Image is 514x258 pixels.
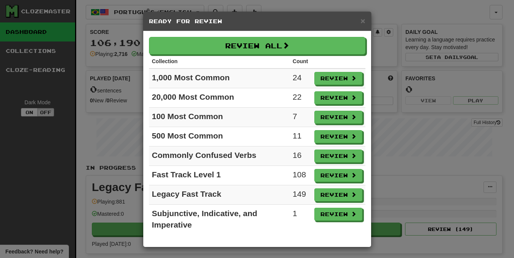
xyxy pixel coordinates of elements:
td: 20,000 Most Common [149,88,290,108]
button: Review [314,169,362,182]
td: 16 [290,147,311,166]
th: Count [290,54,311,68]
td: 149 [290,185,311,205]
span: × [360,16,365,25]
button: Review [314,72,362,85]
button: Review [314,130,362,143]
button: Review [314,208,362,221]
button: Review [314,111,362,124]
td: 108 [290,166,311,185]
td: Legacy Fast Track [149,185,290,205]
td: Subjunctive, Indicative, and Imperative [149,205,290,234]
td: 500 Most Common [149,127,290,147]
td: Fast Track Level 1 [149,166,290,185]
td: 24 [290,68,311,88]
td: 7 [290,108,311,127]
button: Review [314,91,362,104]
td: 22 [290,88,311,108]
button: Review [314,188,362,201]
td: 1 [290,205,311,234]
th: Collection [149,54,290,68]
td: Commonly Confused Verbs [149,147,290,166]
button: Review [314,150,362,162]
td: 11 [290,127,311,147]
td: 1,000 Most Common [149,68,290,88]
h5: Ready for Review [149,18,365,25]
td: 100 Most Common [149,108,290,127]
button: Review All [149,37,365,54]
button: Close [360,17,365,25]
